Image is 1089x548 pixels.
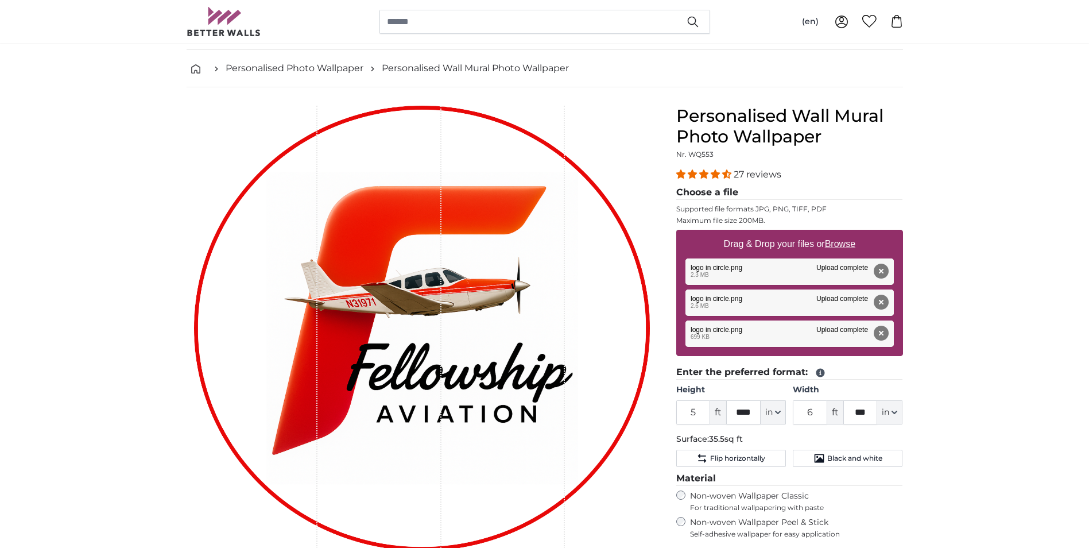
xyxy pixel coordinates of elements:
legend: Choose a file [676,186,903,200]
label: Height [676,384,786,396]
label: Drag & Drop your files or [719,233,859,256]
button: (en) [793,11,828,32]
button: in [761,400,786,424]
p: Maximum file size 200MB. [676,216,903,225]
span: For traditional wallpapering with paste [690,503,903,512]
span: Black and white [827,454,882,463]
u: Browse [825,239,855,249]
a: Personalised Wall Mural Photo Wallpaper [382,61,569,75]
span: Flip horizontally [710,454,765,463]
span: 35.5sq ft [709,434,743,444]
span: 27 reviews [734,169,781,180]
img: Betterwalls [187,7,261,36]
span: in [765,407,773,418]
h1: Personalised Wall Mural Photo Wallpaper [676,106,903,147]
p: Supported file formats JPG, PNG, TIFF, PDF [676,204,903,214]
p: Surface: [676,434,903,445]
label: Non-woven Wallpaper Peel & Stick [690,517,903,539]
legend: Material [676,472,903,486]
button: in [877,400,902,424]
span: ft [710,400,726,424]
label: Non-woven Wallpaper Classic [690,491,903,512]
a: Personalised Photo Wallpaper [226,61,363,75]
label: Width [793,384,902,396]
nav: breadcrumbs [187,50,903,87]
button: Black and white [793,450,902,467]
span: ft [827,400,843,424]
legend: Enter the preferred format: [676,365,903,380]
span: Nr. WQ553 [676,150,714,159]
span: Self-adhesive wallpaper for easy application [690,530,903,539]
span: in [882,407,889,418]
button: Flip horizontally [676,450,786,467]
span: 4.41 stars [676,169,734,180]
